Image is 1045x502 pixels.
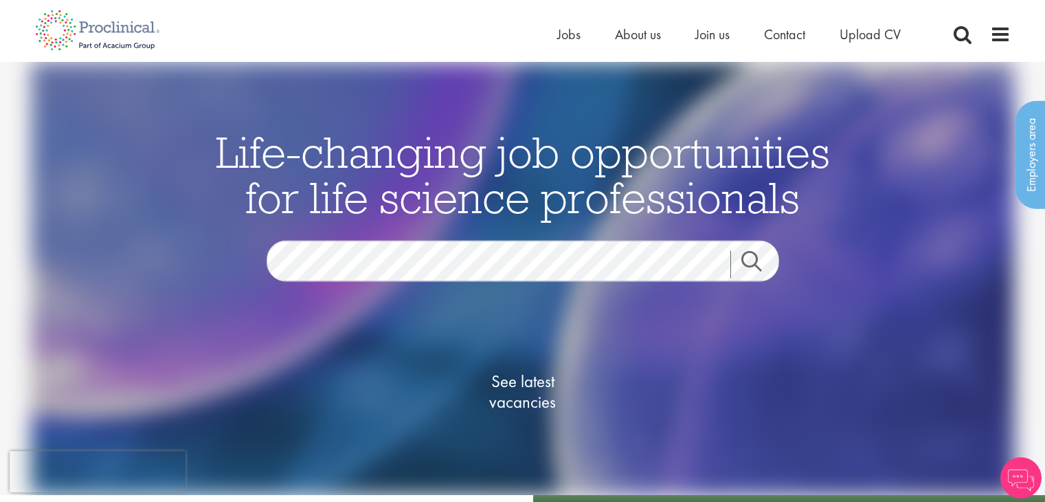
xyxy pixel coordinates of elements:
[764,25,805,43] a: Contact
[840,25,901,43] a: Upload CV
[1000,457,1042,499] img: Chatbot
[31,62,1014,495] img: candidate home
[695,25,730,43] a: Join us
[216,124,830,224] span: Life-changing job opportunities for life science professionals
[730,250,789,278] a: Job search submit button
[454,371,592,412] span: See latest vacancies
[557,25,581,43] a: Jobs
[10,451,186,492] iframe: reCAPTCHA
[615,25,661,43] a: About us
[454,316,592,467] a: See latestvacancies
